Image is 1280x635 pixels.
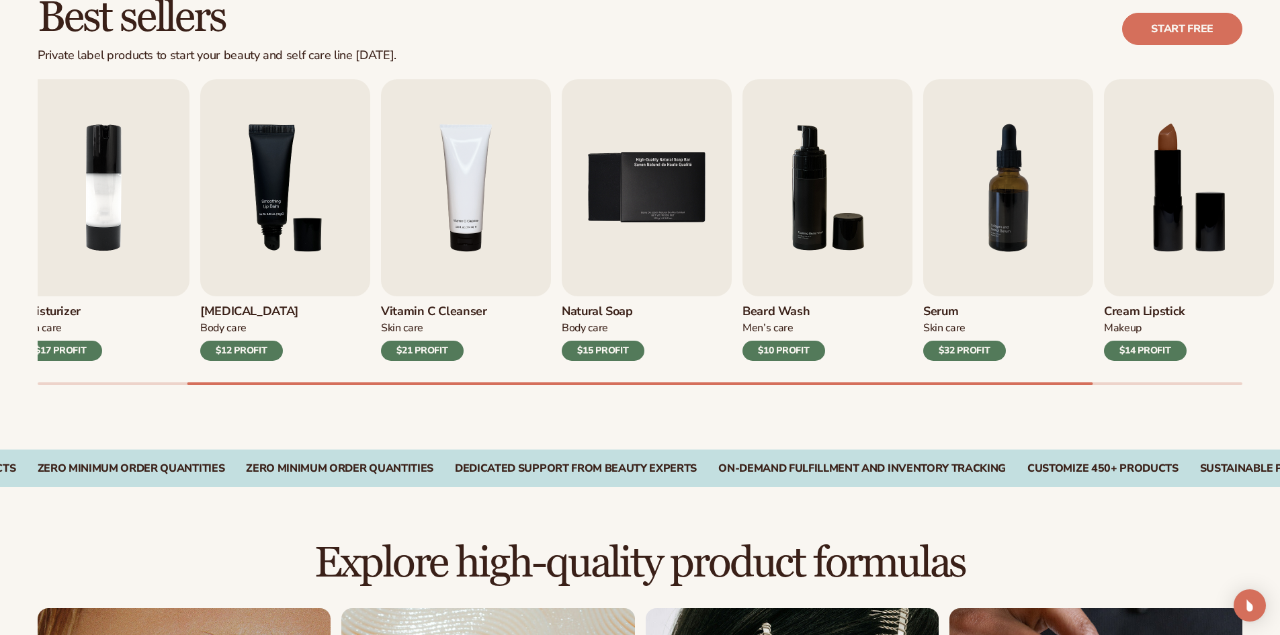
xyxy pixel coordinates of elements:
[381,321,487,335] div: Skin Care
[923,341,1006,361] div: $32 PROFIT
[200,304,298,319] h3: [MEDICAL_DATA]
[19,321,102,335] div: Skin Care
[246,462,433,475] div: Zero Minimum Order QuantitieS
[455,462,697,475] div: Dedicated Support From Beauty Experts
[1104,321,1187,335] div: Makeup
[1027,462,1179,475] div: CUSTOMIZE 450+ PRODUCTS
[718,462,1006,475] div: On-Demand Fulfillment and Inventory Tracking
[562,341,644,361] div: $15 PROFIT
[19,341,102,361] div: $17 PROFIT
[562,79,732,361] a: 5 / 9
[742,341,825,361] div: $10 PROFIT
[19,79,189,361] a: 2 / 9
[742,79,912,361] a: 6 / 9
[381,79,551,361] a: 4 / 9
[742,304,825,319] h3: Beard Wash
[562,304,644,319] h3: Natural Soap
[923,321,1006,335] div: Skin Care
[923,79,1093,361] a: 7 / 9
[742,321,825,335] div: Men’s Care
[38,48,396,63] div: Private label products to start your beauty and self care line [DATE].
[19,304,102,319] h3: Moisturizer
[1104,304,1187,319] h3: Cream Lipstick
[1122,13,1242,45] a: Start free
[1104,79,1274,361] a: 8 / 9
[381,341,464,361] div: $21 PROFIT
[200,341,283,361] div: $12 PROFIT
[1104,341,1187,361] div: $14 PROFIT
[1234,589,1266,622] div: Open Intercom Messenger
[200,321,298,335] div: Body Care
[38,462,225,475] div: Zero Minimum Order QuantitieS
[200,79,370,361] a: 3 / 9
[38,541,1242,586] h2: Explore high-quality product formulas
[381,304,487,319] h3: Vitamin C Cleanser
[923,304,1006,319] h3: Serum
[562,321,644,335] div: Body Care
